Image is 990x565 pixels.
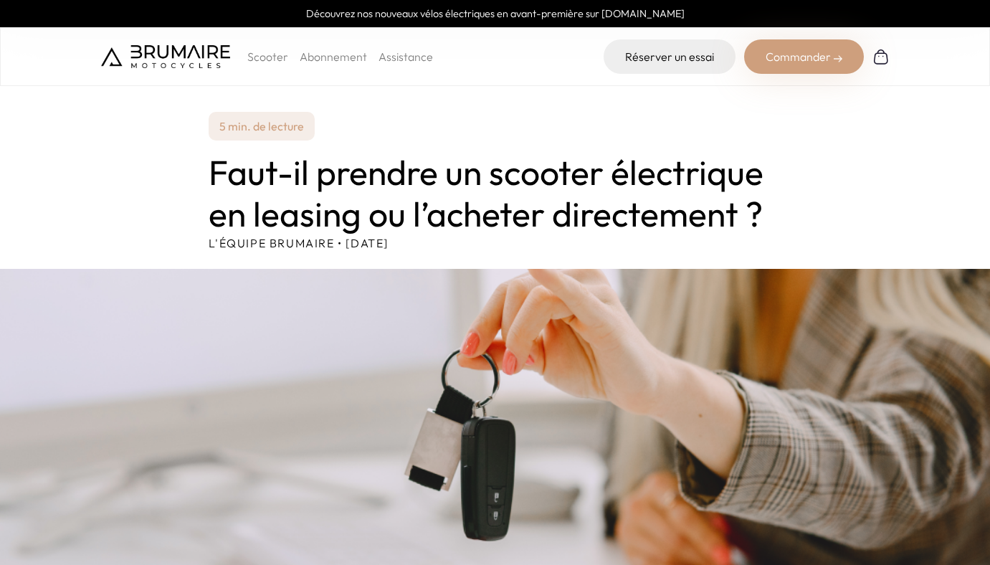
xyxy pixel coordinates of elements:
[247,48,288,65] p: Scooter
[209,152,782,234] h1: Faut-il prendre un scooter électrique en leasing ou l’acheter directement ?
[101,45,230,68] img: Brumaire Motocycles
[209,112,315,141] p: 5 min. de lecture
[744,39,864,74] div: Commander
[834,54,842,63] img: right-arrow-2.png
[379,49,433,64] a: Assistance
[604,39,736,74] a: Réserver un essai
[209,234,782,252] p: L'équipe Brumaire • [DATE]
[872,48,890,65] img: Panier
[300,49,367,64] a: Abonnement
